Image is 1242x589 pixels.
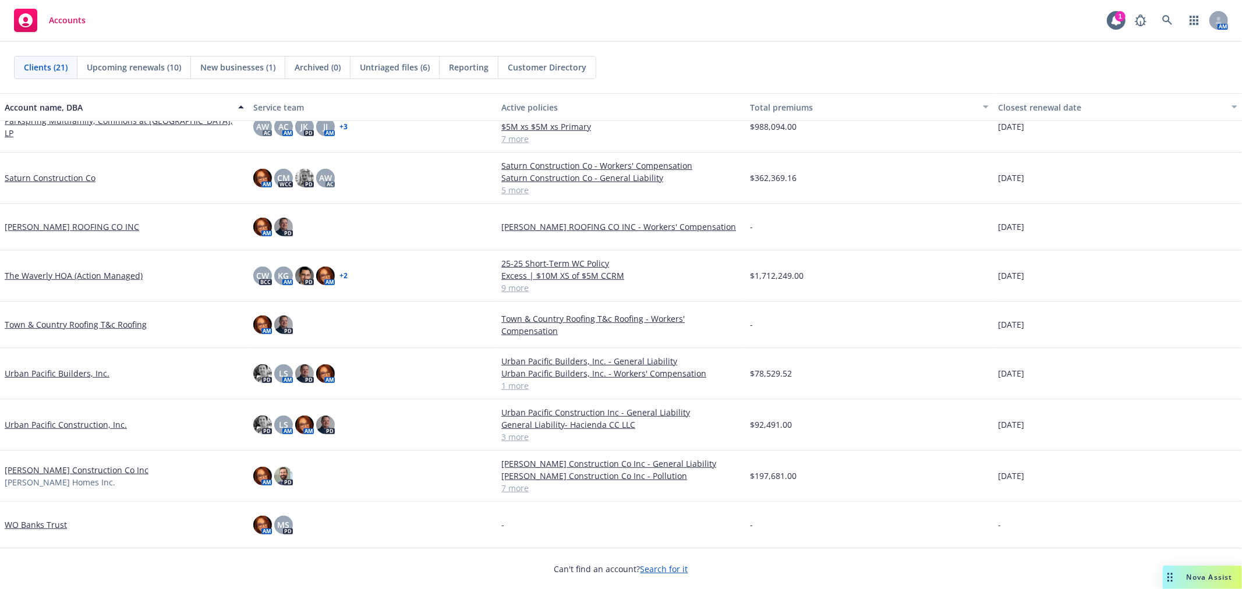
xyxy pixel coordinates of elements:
span: Clients (21) [24,61,68,73]
span: AC [278,120,289,133]
a: WO Banks Trust [5,519,67,531]
div: Account name, DBA [5,101,231,113]
a: 1 more [501,379,741,392]
a: $5M xs $5M xs Primary [501,120,741,133]
div: 1 [1115,11,1126,22]
a: Search [1156,9,1179,32]
img: photo [295,416,314,434]
span: [DATE] [998,470,1024,482]
a: Switch app [1183,9,1206,32]
span: [DATE] [998,120,1024,133]
span: $362,369.16 [750,172,797,184]
a: + 3 [339,123,348,130]
img: photo [253,218,272,236]
span: Reporting [449,61,489,73]
span: Can't find an account? [554,563,688,575]
span: CM [277,172,290,184]
a: 25-25 Short-Term WC Policy [501,257,741,269]
span: Nova Assist [1187,572,1233,582]
a: + 2 [339,272,348,279]
span: [DATE] [998,367,1024,379]
div: Closest renewal date [998,101,1225,113]
a: Accounts [9,4,90,37]
span: LS [279,418,288,431]
span: $92,491.00 [750,418,792,431]
span: Accounts [49,16,86,25]
img: photo [295,169,314,187]
span: Customer Directory [508,61,586,73]
span: AW [256,120,269,133]
a: The Waverly HOA (Action Managed) [5,269,143,282]
a: Urban Pacific Construction Inc - General Liability [501,406,741,418]
span: CW [256,269,269,282]
a: 7 more [501,482,741,494]
a: [PERSON_NAME] ROOFING CO INC [5,221,139,233]
img: photo [253,315,272,334]
span: $988,094.00 [750,120,797,133]
img: photo [316,416,335,434]
span: New businesses (1) [200,61,275,73]
span: Untriaged files (6) [360,61,430,73]
span: [DATE] [998,318,1024,331]
span: $78,529.52 [750,367,792,379]
img: photo [316,364,335,383]
img: photo [253,516,272,534]
a: 9 more [501,282,741,294]
button: Service team [249,93,497,121]
a: [PERSON_NAME] Construction Co Inc [5,464,148,476]
a: Parkspring Multifamily; Commons at [GEOGRAPHIC_DATA], LP [5,115,244,139]
span: JK [300,120,308,133]
a: Saturn Construction Co [5,172,95,184]
span: [PERSON_NAME] Homes Inc. [5,476,115,488]
span: LS [279,367,288,379]
span: $197,681.00 [750,470,797,482]
img: photo [316,267,335,285]
span: - [750,519,753,531]
button: Closest renewal date [993,93,1242,121]
span: - [750,221,753,233]
img: photo [274,467,293,485]
a: Excess | $10M XS of $5M CCRM [501,269,741,282]
img: photo [253,416,272,434]
a: Town & Country Roofing T&c Roofing [5,318,147,331]
a: 5 more [501,184,741,196]
button: Active policies [497,93,745,121]
span: MS [277,519,289,531]
div: Service team [253,101,493,113]
a: Search for it [641,563,688,574]
span: [DATE] [998,418,1024,431]
span: - [998,519,1001,531]
span: Archived (0) [295,61,341,73]
img: photo [274,218,293,236]
a: 3 more [501,431,741,443]
img: photo [274,315,293,334]
div: Active policies [501,101,741,113]
span: JJ [323,120,328,133]
span: KG [278,269,289,282]
img: photo [253,467,272,485]
a: [PERSON_NAME] Construction Co Inc - Pollution [501,470,741,482]
span: Upcoming renewals (10) [87,61,181,73]
span: AW [319,172,332,184]
div: Total premiums [750,101,976,113]
img: photo [253,364,272,383]
img: photo [253,169,272,187]
span: [DATE] [998,172,1024,184]
a: Urban Pacific Builders, Inc. - General Liability [501,355,741,367]
span: [DATE] [998,221,1024,233]
a: Saturn Construction Co - General Liability [501,172,741,184]
a: 7 more [501,133,741,145]
a: Town & Country Roofing T&c Roofing - Workers' Compensation [501,313,741,337]
button: Total premiums [745,93,994,121]
button: Nova Assist [1163,566,1242,589]
a: Urban Pacific Builders, Inc. [5,367,109,379]
span: - [501,519,504,531]
a: Saturn Construction Co - Workers' Compensation [501,159,741,172]
span: [DATE] [998,269,1024,282]
a: Urban Pacific Construction, Inc. [5,418,127,431]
